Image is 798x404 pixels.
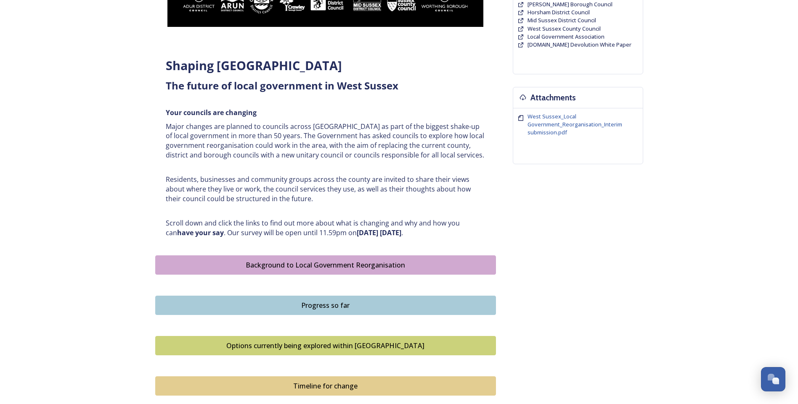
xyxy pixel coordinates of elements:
strong: [DATE] [380,228,401,237]
strong: The future of local government in West Sussex [166,79,398,92]
a: Local Government Association [528,33,604,41]
span: West Sussex County Council [528,25,601,32]
a: West Sussex County Council [528,25,601,33]
button: Options currently being explored within West Sussex [155,336,496,355]
a: Horsham District Council [528,8,590,16]
p: Residents, businesses and community groups across the county are invited to share their views abo... [166,175,485,203]
span: West Sussex_Local Government_Reorganisation_Interim submission.pdf [528,113,622,136]
div: Options currently being explored within [GEOGRAPHIC_DATA] [160,341,491,351]
strong: Shaping [GEOGRAPHIC_DATA] [166,57,342,73]
button: Timeline for change [155,376,496,396]
h3: Attachments [530,92,576,104]
div: Progress so far [160,300,491,310]
a: Mid Sussex District Council [528,16,596,24]
div: Timeline for change [160,381,491,391]
p: Major changes are planned to councils across [GEOGRAPHIC_DATA] as part of the biggest shake-up of... [166,122,485,160]
a: [PERSON_NAME] Borough Council [528,0,612,8]
a: [DOMAIN_NAME] Devolution White Paper [528,41,631,49]
p: Scroll down and click the links to find out more about what is changing and why and how you can .... [166,218,485,237]
strong: Your councils are changing [166,108,257,117]
div: Background to Local Government Reorganisation [160,260,491,270]
strong: have your say [177,228,224,237]
strong: [DATE] [357,228,378,237]
button: Progress so far [155,296,496,315]
span: [DOMAIN_NAME] Devolution White Paper [528,41,631,48]
span: Local Government Association [528,33,604,40]
button: Background to Local Government Reorganisation [155,255,496,275]
button: Open Chat [761,367,785,391]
